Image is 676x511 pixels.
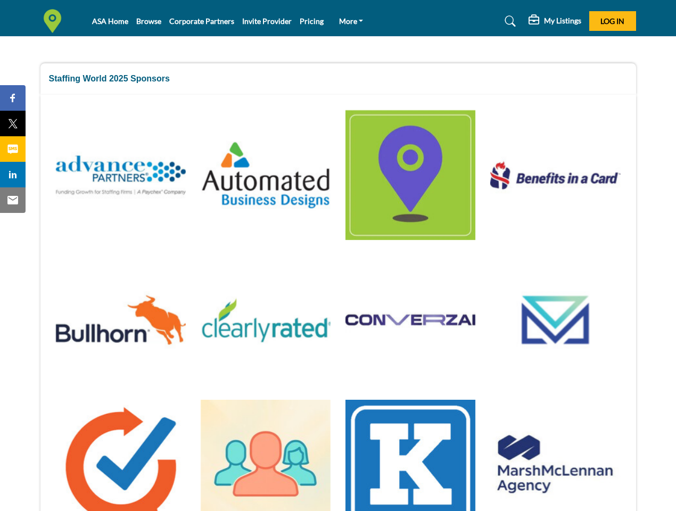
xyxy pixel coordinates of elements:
[490,255,620,385] img: fcb2ec2b-e9b9-488b-a19a-d3a580d641c2.jpg
[169,17,234,26] a: Corporate Partners
[529,15,581,28] div: My Listings
[136,17,161,26] a: Browse
[56,110,186,240] img: 42c52713-da65-4945-b7c2-dbf455c8fd6d.jpg
[345,255,475,385] img: 4c5d6b8e-a550-4f17-a246-59aaaef49e6f.jpg
[201,110,331,240] img: 5a212749-3ea1-4076-b256-7a0109246dd5.jpg
[201,255,331,385] img: 2b402ed5-87c7-42d2-9e4c-21f811ac7c94.jpg
[49,72,628,85] h2: Staffing World 2025 Sponsors
[40,9,70,33] img: Site Logo
[242,17,292,26] a: Invite Provider
[332,14,371,29] a: More
[345,110,475,240] img: d9de0908-6915-4add-ac95-629da5101158.jpg
[300,17,324,26] a: Pricing
[589,11,636,31] button: Log In
[490,110,620,240] img: 79d2885f-c4bb-4224-b321-46906c2b59c9.jpg
[56,255,186,385] img: ba4de0aa-a6b8-4de5-9704-67842916e6cf.jpg
[494,13,523,30] a: Search
[600,17,624,26] span: Log In
[544,16,581,26] h5: My Listings
[92,17,128,26] a: ASA Home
